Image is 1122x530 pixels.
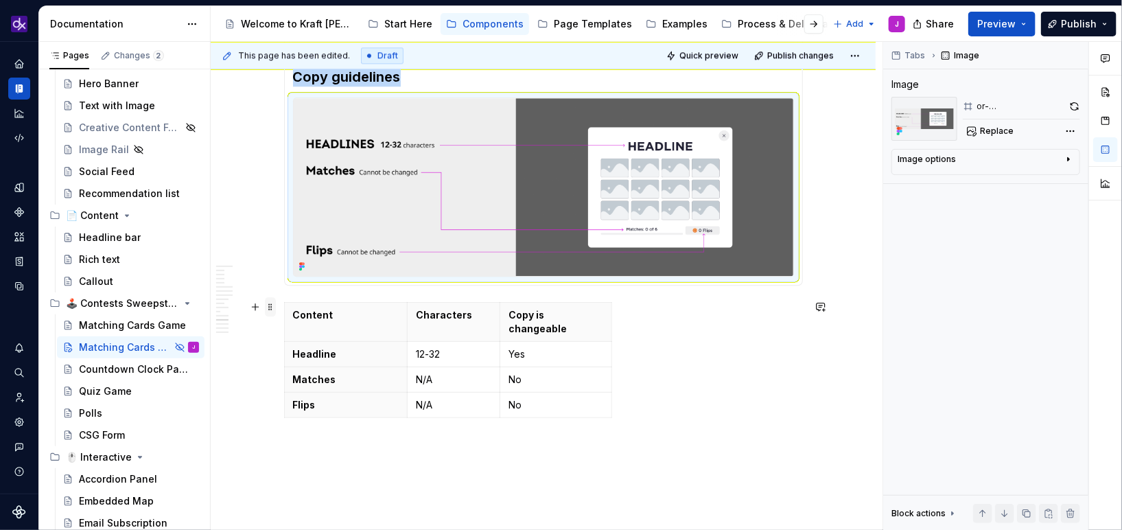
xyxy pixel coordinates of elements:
p: Headline [293,347,399,361]
a: Creative Content Feed [57,117,204,139]
a: Social Feed [57,161,204,183]
div: Block actions [891,504,958,523]
div: Pages [49,50,89,61]
a: Text with Image [57,95,204,117]
p: N/A [416,373,491,387]
div: Components [8,201,30,223]
button: Replace [963,122,1020,141]
div: Social Feed [79,165,135,178]
a: Rich text [57,249,204,270]
a: CSG Form [57,424,204,446]
img: 0784b2da-6f85-42e6-8793-4468946223dc.png [11,16,27,32]
a: Examples [640,13,713,35]
button: Notifications [8,337,30,359]
a: Data sources [8,275,30,297]
div: Documentation [50,17,180,31]
button: Tabs [887,46,931,65]
div: 📄 Content [66,209,119,222]
span: Add [846,19,863,30]
div: or-MatchingCardsModal – Copy Guideline [977,101,1066,112]
img: 8e4f6274-a0ad-4aec-a017-ac45553bbef7.png [294,98,793,276]
div: Process & Deliverables [738,17,849,31]
button: Add [829,14,880,34]
span: Preview [977,17,1016,31]
div: Headline bar [79,231,141,244]
div: Assets [8,226,30,248]
span: Publish changes [767,50,834,61]
div: Rich text [79,253,120,266]
a: Matching Cards GameJ [57,336,204,358]
button: Image options [898,154,1074,170]
div: 📄 Content [44,205,204,227]
button: Publish [1041,12,1117,36]
a: Welcome to Kraft [PERSON_NAME] [219,13,360,35]
p: 12-32 [416,347,491,361]
div: Image options [898,154,956,165]
div: 🖱️ Interactive [44,446,204,468]
a: Invite team [8,387,30,408]
div: Email Subscription [79,516,167,530]
button: Publish changes [750,46,840,65]
div: Code automation [8,127,30,149]
div: Changes [114,50,164,61]
div: 🕹️ Contests Sweepstakes Games [44,292,204,314]
div: Callout [79,275,113,288]
p: Content [293,308,399,322]
span: Share [926,17,954,31]
div: 🕹️ Contests Sweepstakes Games [66,297,179,310]
a: Quiz Game [57,380,204,402]
div: Page tree [219,10,826,38]
div: Welcome to Kraft [PERSON_NAME] [241,17,354,31]
a: Recommendation list [57,183,204,205]
a: Matching Cards Game [57,314,204,336]
a: Embedded Map [57,490,204,512]
a: Headline bar [57,227,204,249]
button: Contact support [8,436,30,458]
a: Page Templates [532,13,638,35]
div: 🖱️ Interactive [66,450,132,464]
div: Countdown Clock Panel [79,362,192,376]
div: Creative Content Feed [79,121,181,135]
p: Flips [293,398,399,412]
span: Replace [980,126,1014,137]
span: Draft [377,50,398,61]
a: Supernova Logo [12,505,26,519]
span: Publish [1061,17,1097,31]
button: Quick preview [662,46,745,65]
a: Home [8,53,30,75]
a: Accordion Panel [57,468,204,490]
span: This page has been edited. [238,50,350,61]
span: Tabs [904,50,925,61]
a: Documentation [8,78,30,100]
div: Design tokens [8,176,30,198]
p: N/A [416,398,491,412]
div: Text with Image [79,99,155,113]
p: No [509,398,603,412]
a: Analytics [8,102,30,124]
button: Preview [968,12,1036,36]
button: Search ⌘K [8,362,30,384]
h3: Copy guidelines [293,67,794,87]
div: Start Here [384,17,432,31]
div: Image [891,78,919,91]
span: 2 [153,50,164,61]
a: Process & Deliverables [716,13,854,35]
p: Yes [509,347,603,361]
div: Hero Banner [79,77,139,91]
button: Share [906,12,963,36]
span: Quick preview [679,50,738,61]
div: Components [463,17,524,31]
div: Quiz Game [79,384,132,398]
a: Countdown Clock Panel [57,358,204,380]
a: Components [441,13,529,35]
div: Matching Cards Game [79,319,186,332]
div: Embedded Map [79,494,154,508]
div: Polls [79,406,102,420]
p: Matches [293,373,399,387]
a: Storybook stories [8,251,30,273]
div: J [192,341,195,354]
